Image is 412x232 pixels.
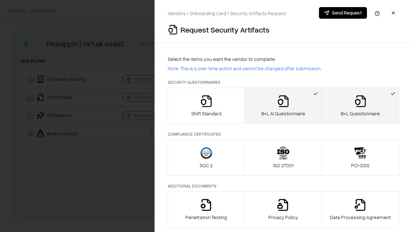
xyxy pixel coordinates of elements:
[181,24,269,35] p: Request Security Artifacts
[341,110,380,117] p: B+L Questionnaire
[168,65,399,72] p: Note: This is a one-time action and cannot be changed after submission.
[168,140,245,176] button: SOC 2
[168,80,399,85] p: Security Questionnaires
[319,7,367,19] button: Send Request
[245,88,322,124] button: B+L AI Questionnaire
[168,56,399,63] p: Select the items you want the vendor to complete:
[322,191,399,227] button: Data Processing Agreement
[168,131,399,137] p: Compliance Certificates
[185,214,227,221] p: Penetration Testing
[351,162,370,169] p: PCI-DSS
[168,88,245,124] button: Shift Standard
[322,88,399,124] button: B+L Questionnaire
[245,140,322,176] button: ISO 27001
[322,140,399,176] button: PCI-DSS
[273,162,294,169] p: ISO 27001
[200,162,213,169] p: SOC 2
[168,191,245,227] button: Penetration Testing
[245,191,322,227] button: Privacy Policy
[261,110,305,117] p: B+L AI Questionnaire
[268,214,298,221] p: Privacy Policy
[168,183,399,189] p: Additional Documents
[168,10,286,17] p: Vendors / Onboarding Card / Security Artifacts Request
[330,214,391,221] p: Data Processing Agreement
[191,110,221,117] p: Shift Standard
